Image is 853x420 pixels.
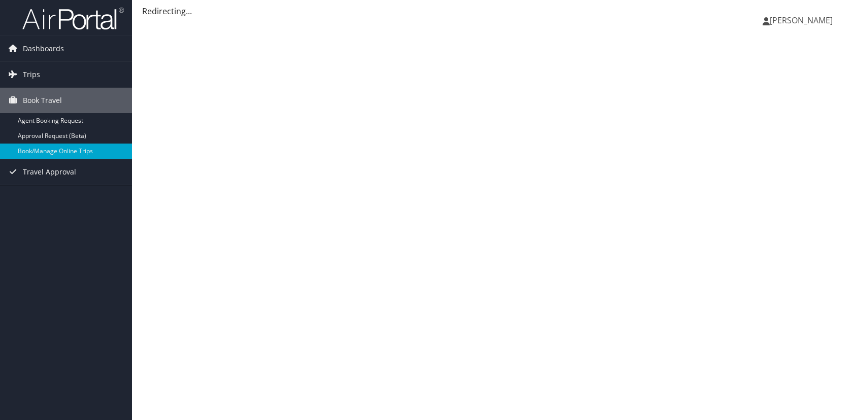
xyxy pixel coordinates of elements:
[22,7,124,30] img: airportal-logo.png
[23,36,64,61] span: Dashboards
[23,159,76,185] span: Travel Approval
[142,5,843,17] div: Redirecting...
[763,5,843,36] a: [PERSON_NAME]
[23,88,62,113] span: Book Travel
[770,15,833,26] span: [PERSON_NAME]
[23,62,40,87] span: Trips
